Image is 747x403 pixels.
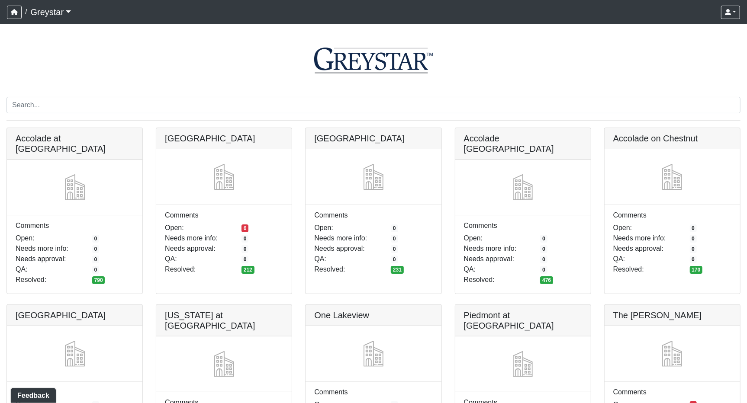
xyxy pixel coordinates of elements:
[22,3,30,21] span: /
[30,3,71,21] a: Greystar
[6,386,58,403] iframe: Ybug feedback widget
[6,48,741,74] img: logo
[6,97,741,113] input: Search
